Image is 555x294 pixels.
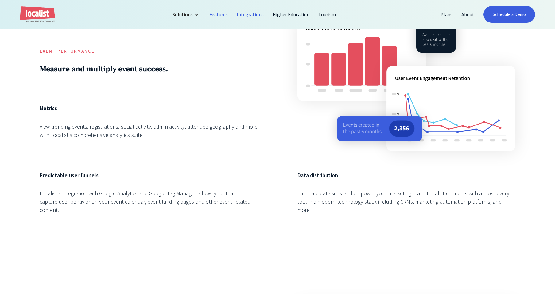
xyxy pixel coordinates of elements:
[173,11,193,18] div: Solutions
[436,7,457,22] a: Plans
[168,7,205,22] div: Solutions
[40,48,258,55] h5: Event Performance
[40,122,258,139] div: View trending events, registrations, social activity, admin activity, attendee geography and more...
[40,64,258,74] h2: Measure and multiply event success.
[297,189,515,214] div: Eliminate data silos and empower your marketing team. Localist connects with almost every tool in...
[483,6,535,23] a: Schedule a Demo
[205,7,232,22] a: Features
[457,7,479,22] a: About
[268,7,314,22] a: Higher Education
[40,104,258,112] h6: Metrics
[20,6,55,23] a: home
[232,7,268,22] a: Integrations
[40,189,258,214] div: Localist’s integration with Google Analytics and Google Tag Manager allows your team to capture u...
[314,7,340,22] a: Tourism
[297,171,515,179] h6: Data distribution
[40,171,258,179] h6: Predictable user funnels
